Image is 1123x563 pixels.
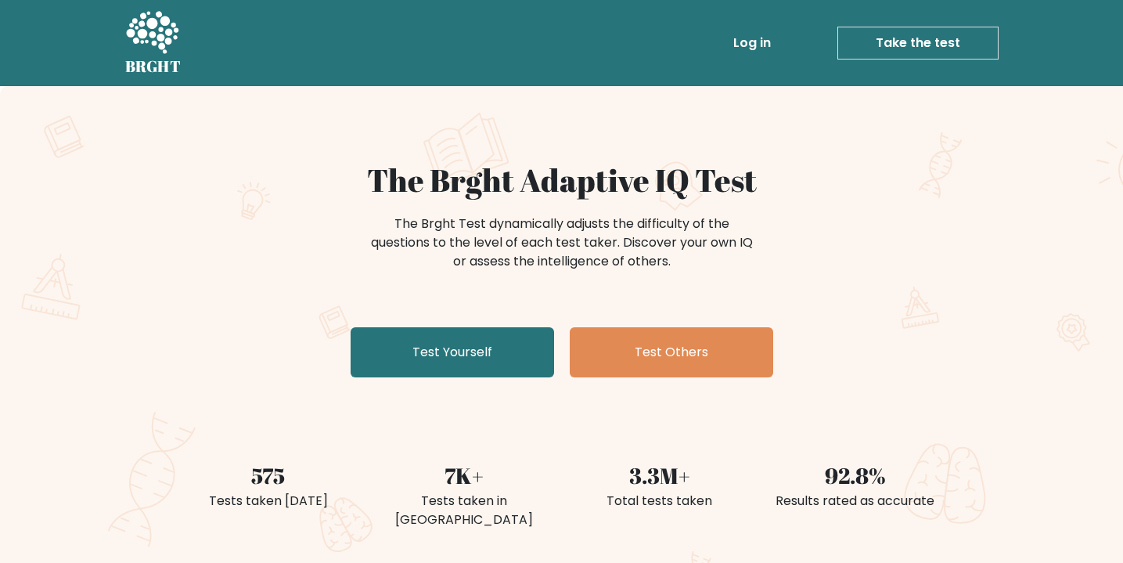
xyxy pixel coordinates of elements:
a: Test Yourself [351,327,554,377]
a: Log in [727,27,777,59]
div: Total tests taken [571,492,748,511]
a: Take the test [837,27,999,60]
a: BRGHT [125,6,182,80]
div: 7K+ [376,459,553,492]
div: 575 [180,459,357,492]
h5: BRGHT [125,57,182,76]
div: 92.8% [767,459,944,492]
div: Tests taken in [GEOGRAPHIC_DATA] [376,492,553,529]
div: Tests taken [DATE] [180,492,357,511]
h1: The Brght Adaptive IQ Test [180,161,944,199]
div: Results rated as accurate [767,492,944,511]
a: Test Others [570,327,773,377]
div: The Brght Test dynamically adjusts the difficulty of the questions to the level of each test take... [366,215,758,271]
div: 3.3M+ [571,459,748,492]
